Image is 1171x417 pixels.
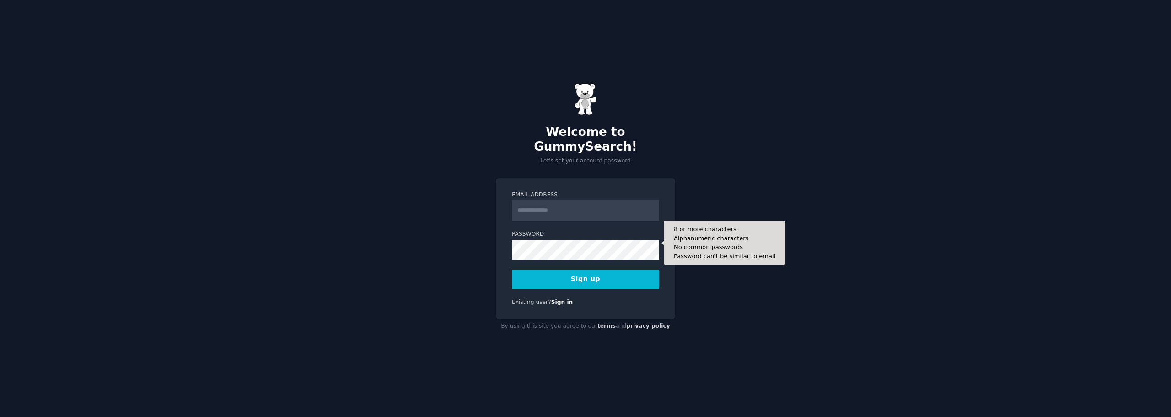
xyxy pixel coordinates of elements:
div: By using this site you agree to our and [496,319,675,334]
p: Let's set your account password [496,157,675,165]
img: Gummy Bear [574,83,597,115]
span: Existing user? [512,299,551,305]
a: Sign in [551,299,573,305]
label: Password [512,230,659,238]
label: Email Address [512,191,659,199]
h2: Welcome to GummySearch! [496,125,675,154]
a: terms [597,323,616,329]
button: Sign up [512,270,659,289]
a: privacy policy [626,323,670,329]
